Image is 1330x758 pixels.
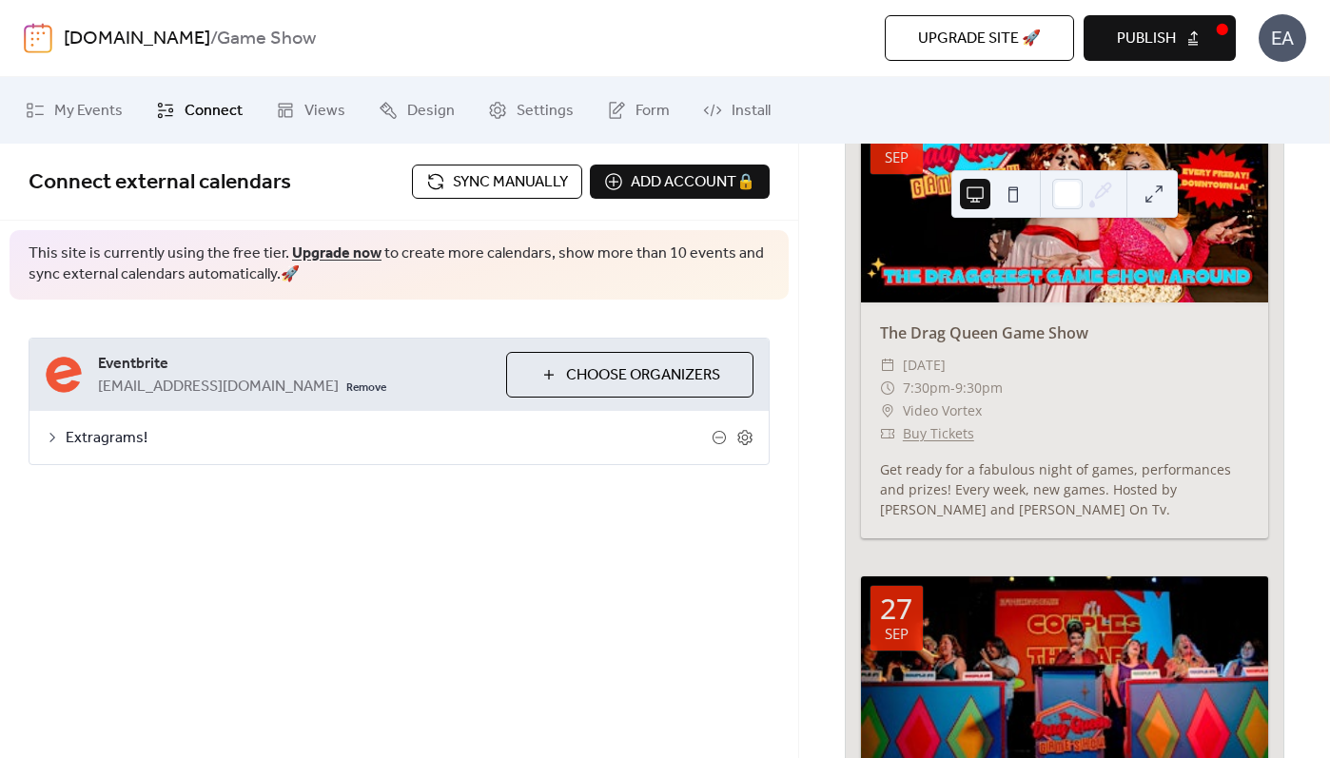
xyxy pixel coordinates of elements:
[903,424,974,442] a: Buy Tickets
[98,376,339,398] span: [EMAIL_ADDRESS][DOMAIN_NAME]
[880,377,895,399] div: ​
[98,353,491,376] span: Eventbrite
[955,377,1003,399] span: 9:30pm
[54,100,123,123] span: My Events
[885,150,909,165] div: Sep
[1259,14,1306,62] div: EA
[880,422,895,445] div: ​
[11,85,137,136] a: My Events
[292,239,381,268] a: Upgrade now
[29,162,291,204] span: Connect external calendars
[412,165,582,199] button: Sync manually
[636,100,670,123] span: Form
[24,23,52,53] img: logo
[364,85,469,136] a: Design
[506,352,753,398] button: Choose Organizers
[732,100,771,123] span: Install
[217,21,316,57] b: Game Show
[64,21,210,57] a: [DOMAIN_NAME]
[880,118,912,146] div: 26
[517,100,574,123] span: Settings
[29,243,770,286] span: This site is currently using the free tier. to create more calendars, show more than 10 events an...
[950,377,955,399] span: -
[262,85,360,136] a: Views
[453,171,568,194] span: Sync manually
[880,322,1088,343] a: The Drag Queen Game Show
[210,21,217,57] b: /
[885,15,1074,61] button: Upgrade site 🚀
[903,399,982,422] span: Video Vortex
[593,85,684,136] a: Form
[885,627,909,641] div: Sep
[918,28,1041,50] span: Upgrade site 🚀
[45,356,83,394] img: eventbrite
[689,85,785,136] a: Install
[142,85,257,136] a: Connect
[346,380,386,396] span: Remove
[407,100,455,123] span: Design
[903,377,950,399] span: 7:30pm
[66,427,712,450] span: Extragrams!
[903,354,946,377] span: [DATE]
[861,459,1268,519] div: Get ready for a fabulous night of games, performances and prizes! Every week, new games. Hosted b...
[304,100,345,123] span: Views
[880,594,912,623] div: 27
[1084,15,1236,61] button: Publish
[1117,28,1176,50] span: Publish
[880,399,895,422] div: ​
[474,85,588,136] a: Settings
[880,354,895,377] div: ​
[185,100,243,123] span: Connect
[566,364,720,387] span: Choose Organizers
